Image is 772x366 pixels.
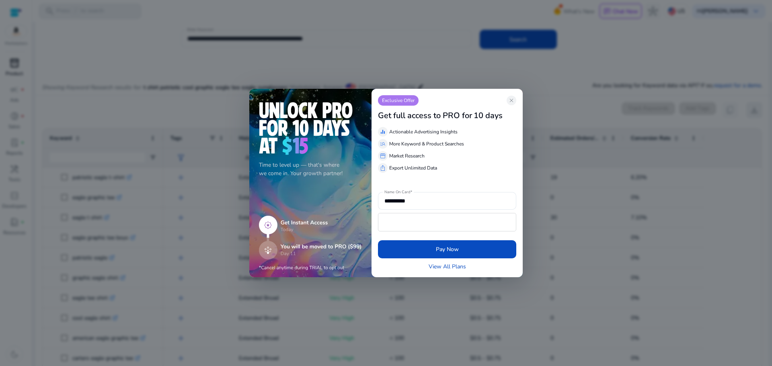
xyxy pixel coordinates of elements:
[380,153,386,159] span: storefront
[389,152,425,159] p: Market Research
[389,128,458,135] p: Actionable Advertising Insights
[429,262,466,271] a: View All Plans
[380,129,386,135] span: equalizer
[378,95,419,106] p: Exclusive Offer
[378,111,472,121] h3: Get full access to PRO for
[384,189,410,195] mat-label: Name On Card
[378,240,516,258] button: Pay Now
[508,97,515,104] span: close
[389,164,437,172] p: Export Unlimited Data
[436,245,459,254] span: Pay Now
[259,161,362,178] p: Time to level up — that's where we come in. Your growth partner!
[380,141,386,147] span: manage_search
[389,140,464,147] p: More Keyword & Product Searches
[380,165,386,171] span: ios_share
[382,214,512,230] iframe: Secure payment input frame
[474,111,503,121] h3: 10 days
